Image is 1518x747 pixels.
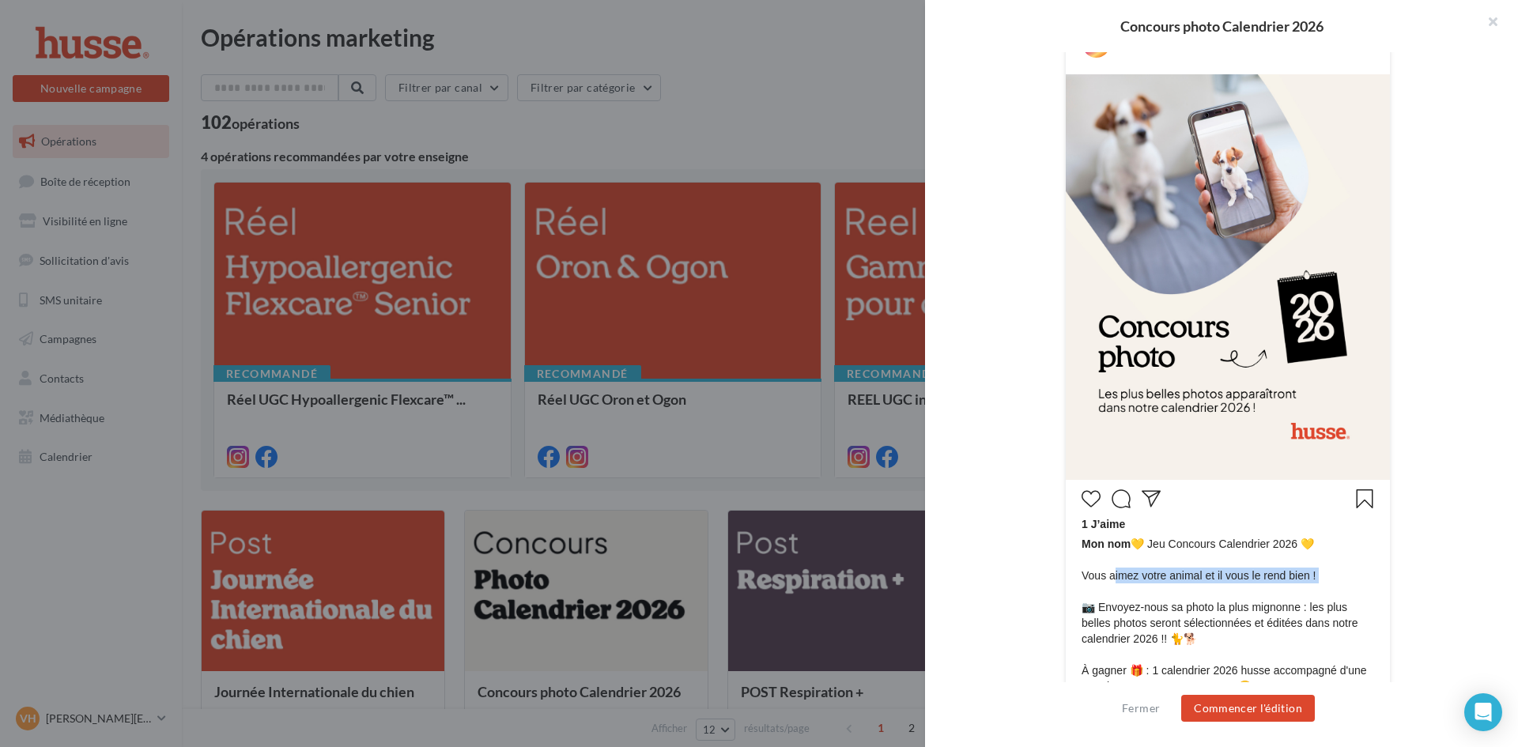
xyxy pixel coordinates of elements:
div: Open Intercom Messenger [1464,693,1502,731]
svg: Commenter [1112,489,1131,508]
svg: Partager la publication [1142,489,1161,508]
svg: J’aime [1082,489,1101,508]
div: Concours photo Calendrier 2026 [950,19,1493,33]
button: Fermer [1116,699,1166,718]
button: Commencer l'édition [1181,695,1315,722]
svg: Enregistrer [1355,489,1374,508]
div: 1 J’aime [1082,516,1374,536]
span: Mon nom [1082,538,1131,550]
